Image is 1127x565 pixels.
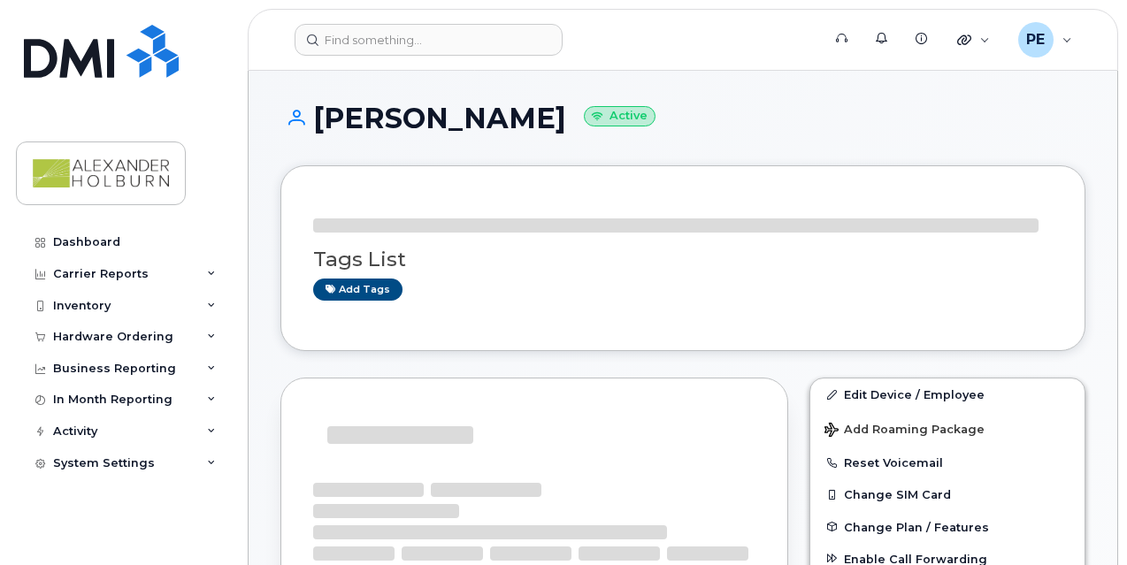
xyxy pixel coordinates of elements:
[810,447,1085,478] button: Reset Voicemail
[810,378,1085,410] a: Edit Device / Employee
[844,552,987,565] span: Enable Call Forwarding
[824,423,985,439] span: Add Roaming Package
[584,106,655,126] small: Active
[280,103,1085,134] h1: [PERSON_NAME]
[313,279,402,301] a: Add tags
[844,520,989,533] span: Change Plan / Features
[810,511,1085,543] button: Change Plan / Features
[810,410,1085,447] button: Add Roaming Package
[313,248,1053,271] h3: Tags List
[810,478,1085,510] button: Change SIM Card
